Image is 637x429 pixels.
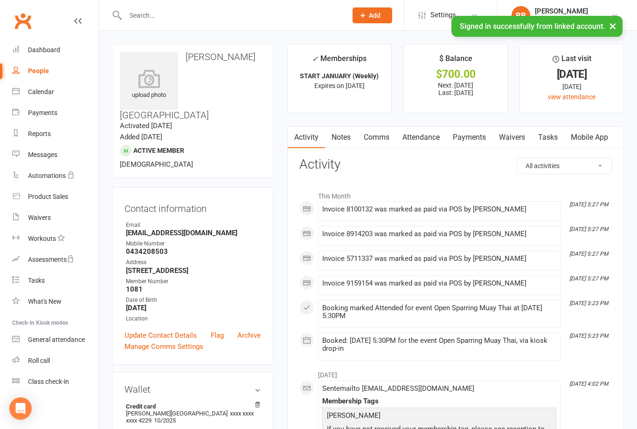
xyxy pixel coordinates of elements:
h3: Activity [299,157,612,172]
a: Waivers [492,127,532,148]
div: [DATE] [528,69,615,79]
h3: [PERSON_NAME][GEOGRAPHIC_DATA] [120,52,265,120]
a: Product Sales [12,186,98,207]
div: Address [126,258,261,267]
div: Invoice 8914203 was marked as paid via POS by [PERSON_NAME] [322,230,556,238]
h3: Contact information [125,200,261,214]
div: Booking marked Attended for event Open Sparring Muay Thai at [DATE] 5:30PM [322,304,556,320]
div: [PERSON_NAME] [535,7,588,15]
a: Activity [288,127,325,148]
div: $ Balance [439,53,472,69]
i: [DATE] 4:02 PM [569,381,608,387]
button: Add [353,7,392,23]
a: What's New [12,291,98,312]
input: Search... [123,9,340,22]
span: Settings [430,5,456,26]
strong: 1081 [126,285,261,293]
i: ✓ [312,54,318,63]
a: People [12,61,98,82]
div: Open Intercom Messenger [9,397,32,420]
div: Calendar [28,88,54,95]
a: Flag [211,330,224,341]
a: Clubworx [11,9,35,33]
div: Product Sales [28,193,68,200]
div: Memberships [312,53,367,70]
strong: START JANUARY (Weekly) [300,72,379,80]
div: Tasks [28,277,45,284]
div: upload photo [120,69,178,100]
span: Expires on [DATE] [314,82,365,89]
div: Workouts [28,235,56,242]
li: [DATE] [299,365,612,380]
div: Last visit [553,53,591,69]
div: [DATE] [528,82,615,92]
span: xxxx xxxx xxxx 4229 [126,410,254,424]
a: Automations [12,165,98,186]
a: Waivers [12,207,98,228]
div: General attendance [28,336,85,343]
span: Active member [133,147,184,154]
a: Notes [325,127,357,148]
div: BB [512,6,530,25]
div: Booked: [DATE] 5:30PM for the event Open Sparring Muay Thai, via kiosk drop-in [322,337,556,353]
div: Reports [28,130,51,137]
div: Waivers [28,214,51,221]
a: Archive [237,330,261,341]
a: General attendance kiosk mode [12,329,98,350]
div: Invoice 8100132 was marked as paid via POS by [PERSON_NAME] [322,205,556,213]
span: 10/2025 [154,417,176,424]
strong: [EMAIL_ADDRESS][DOMAIN_NAME] [126,229,261,237]
div: Member Number [126,277,261,286]
p: Next: [DATE] Last: [DATE] [412,82,499,96]
a: view attendance [548,93,595,101]
div: Date of Birth [126,296,261,305]
div: Invoice 5711337 was marked as paid via POS by [PERSON_NAME] [322,255,556,263]
span: Signed in successfully from linked account. [460,22,605,31]
a: Class kiosk mode [12,371,98,392]
a: Tasks [532,127,564,148]
a: Payments [446,127,492,148]
a: Roll call [12,350,98,371]
div: Invoice 9159154 was marked as paid via POS by [PERSON_NAME] [322,279,556,287]
div: People [28,67,49,75]
a: Update Contact Details [125,330,197,341]
a: Reports [12,123,98,144]
i: [DATE] 5:23 PM [569,333,608,339]
li: This Month [299,186,612,201]
div: Dashboard [28,46,60,54]
a: Assessments [12,249,98,270]
span: [DEMOGRAPHIC_DATA] [120,160,193,169]
i: [DATE] 5:27 PM [569,275,608,282]
li: [PERSON_NAME][GEOGRAPHIC_DATA] [125,402,261,425]
button: × [604,16,621,36]
i: [DATE] 5:23 PM [569,300,608,306]
div: Mobile Number [126,239,261,248]
a: Dashboard [12,40,98,61]
div: Email [126,221,261,230]
a: Manage Comms Settings [125,341,203,352]
i: [DATE] 5:27 PM [569,251,608,257]
strong: Credit card [126,403,256,410]
strong: 0434208503 [126,247,261,256]
a: Calendar [12,82,98,102]
a: Messages [12,144,98,165]
a: Workouts [12,228,98,249]
span: Sent email to [EMAIL_ADDRESS][DOMAIN_NAME] [322,384,474,393]
a: Payments [12,102,98,123]
i: [DATE] 5:27 PM [569,226,608,232]
div: Automations [28,172,66,179]
div: Payments [28,109,57,116]
p: [PERSON_NAME] [325,410,554,423]
a: Tasks [12,270,98,291]
strong: [STREET_ADDRESS] [126,266,261,275]
a: Comms [357,127,396,148]
a: Mobile App [564,127,615,148]
div: $700.00 [412,69,499,79]
strong: [DATE] [126,304,261,312]
time: Activated [DATE] [120,122,172,130]
span: Add [369,12,381,19]
div: Roll call [28,357,50,364]
a: Attendance [396,127,446,148]
div: Class check-in [28,378,69,385]
div: Assessments [28,256,74,263]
